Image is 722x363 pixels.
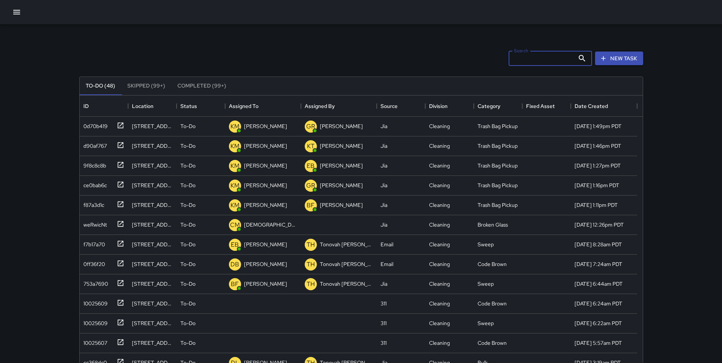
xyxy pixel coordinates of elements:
div: 9/5/2025, 5:57am PDT [575,339,622,347]
div: 77 Harriet Street [132,280,173,288]
p: EB [231,240,239,249]
p: To-Do [180,241,196,248]
div: 10025609 [80,316,108,327]
div: Sweep [478,319,494,327]
div: Trash Bag Pickup [478,122,518,130]
p: [PERSON_NAME] [320,201,363,209]
div: 0ff36f20 [80,257,105,268]
div: Jia [381,122,387,130]
p: BF [231,280,239,289]
div: Category [478,95,500,117]
div: f7b17a70 [80,238,105,248]
div: 311 [381,319,387,327]
p: CM [230,221,240,230]
div: 216 11th Street [132,241,173,248]
div: 455 9th Street [132,181,173,189]
div: Code Brown [478,300,507,307]
div: Code Brown [478,260,507,268]
div: Assigned To [229,95,258,117]
div: Trash Bag Pickup [478,181,518,189]
div: 516 Natoma Street [132,319,173,327]
button: New Task [595,52,643,66]
p: To-Do [180,280,196,288]
div: 9/5/2025, 1:16pm PDT [575,181,619,189]
p: KM [230,201,240,210]
div: Broken Glass [478,221,508,228]
button: To-Do (48) [80,77,121,95]
p: To-Do [180,221,196,228]
div: 9/5/2025, 6:44am PDT [575,280,623,288]
p: [PERSON_NAME] [244,241,287,248]
div: Assigned To [225,95,301,117]
div: Division [429,95,448,117]
p: To-Do [180,142,196,150]
div: Fixed Asset [522,95,571,117]
p: [PERSON_NAME] [320,181,363,189]
div: 1123 Folsom Street [132,300,173,307]
label: Search [514,47,528,54]
p: To-Do [180,260,196,268]
p: To-Do [180,339,196,347]
div: Trash Bag Pickup [478,201,518,209]
p: [PERSON_NAME] [320,122,363,130]
p: DB [230,260,239,269]
div: 9/5/2025, 6:22am PDT [575,319,622,327]
div: Status [180,95,197,117]
div: ce0bab6c [80,178,107,189]
div: 38 Harriet Street [132,339,173,347]
p: Tonovah [PERSON_NAME] [320,280,373,288]
div: Cleaning [429,122,450,130]
button: Skipped (99+) [121,77,171,95]
button: Completed (99+) [171,77,232,95]
div: Sweep [478,280,494,288]
div: Trash Bag Pickup [478,162,518,169]
div: Cleaning [429,319,450,327]
div: Jia [381,181,387,189]
div: 10025607 [80,336,107,347]
div: 9/5/2025, 1:11pm PDT [575,201,618,209]
div: f87a3d1c [80,198,104,209]
p: [PERSON_NAME] [244,181,287,189]
div: Jia [381,162,387,169]
div: 9f8c8c8b [80,159,106,169]
div: ID [83,95,89,117]
div: Division [425,95,474,117]
div: Cleaning [429,241,450,248]
p: To-Do [180,122,196,130]
div: Email [381,260,393,268]
div: Jia [381,142,387,150]
p: [PERSON_NAME] [244,142,287,150]
div: 311 [381,300,387,307]
p: [PERSON_NAME] [244,122,287,130]
div: 10025609 [80,297,108,307]
p: To-Do [180,300,196,307]
div: Category [474,95,522,117]
div: Trash Bag Pickup [478,142,518,150]
p: [DEMOGRAPHIC_DATA][PERSON_NAME] [244,221,297,228]
div: Date Created [571,95,637,117]
p: TH [307,280,315,289]
div: Cleaning [429,201,450,209]
div: Code Brown [478,339,507,347]
p: [PERSON_NAME] [244,260,287,268]
div: Status [177,95,225,117]
p: KM [230,161,240,171]
div: Fixed Asset [526,95,555,117]
div: Jia [381,280,387,288]
p: [PERSON_NAME] [244,162,287,169]
p: KM [230,142,240,151]
div: 9/5/2025, 8:28am PDT [575,241,622,248]
div: 9/5/2025, 12:26pm PDT [575,221,624,228]
div: Cleaning [429,221,450,228]
p: Tonovah [PERSON_NAME] [320,260,373,268]
p: Tonovah [PERSON_NAME] [320,241,373,248]
div: ID [80,95,128,117]
p: To-Do [180,201,196,209]
div: 1450 Folsom Street [132,260,173,268]
div: Source [381,95,398,117]
p: [PERSON_NAME] [244,280,287,288]
div: 9/5/2025, 1:27pm PDT [575,162,621,169]
div: Sweep [478,241,494,248]
p: To-Do [180,181,196,189]
div: Source [377,95,425,117]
